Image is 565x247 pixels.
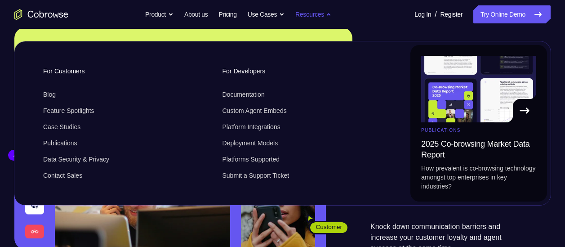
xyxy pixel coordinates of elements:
a: Custom Agent Embeds [222,106,386,115]
button: Product [145,5,174,23]
span: Platforms Supported [222,155,280,164]
span: Publications [43,139,77,148]
span: Better communication [29,36,338,73]
a: Data Security & Privacy [43,155,206,164]
span: Deployment Models [222,139,278,148]
a: Publications [43,139,206,148]
span: Data Security & Privacy [43,155,109,164]
span: For Developers [222,67,386,83]
span: Custom Agent Embeds [222,106,287,115]
span: Case Studies [43,122,80,131]
a: Platforms Supported [222,155,386,164]
span: For Customers [43,67,206,83]
a: Submit a Support Ticket [222,171,386,180]
a: Feature Spotlights [43,106,206,115]
span: Feature Spotlights [43,106,94,115]
a: Documentation [222,90,386,99]
a: About us [184,5,208,23]
span: Publications [421,128,461,133]
a: Log In [414,5,431,23]
a: Case Studies [43,122,206,131]
span: Documentation [222,90,265,99]
a: Try Online Demo [473,5,551,23]
a: Platform Integrations [222,122,386,131]
span: Submit a Support Ticket [222,171,289,180]
a: Register [440,5,463,23]
span: / [435,9,436,20]
a: Deployment Models [222,139,386,148]
span: Blog [43,90,56,99]
a: Pricing [218,5,236,23]
img: A page from the browsing market ebook [421,56,536,122]
span: Platform Integrations [222,122,280,131]
button: Resources [295,5,332,23]
a: Contact Sales [43,171,206,180]
a: Blog [43,90,206,99]
span: Contact Sales [43,171,82,180]
p: How prevalent is co-browsing technology amongst top enterprises in key industries? [421,164,536,191]
button: Use Cases [248,5,285,23]
span: 2025 Co-browsing Market Data Report [421,139,536,160]
a: Go to the home page [14,9,68,20]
